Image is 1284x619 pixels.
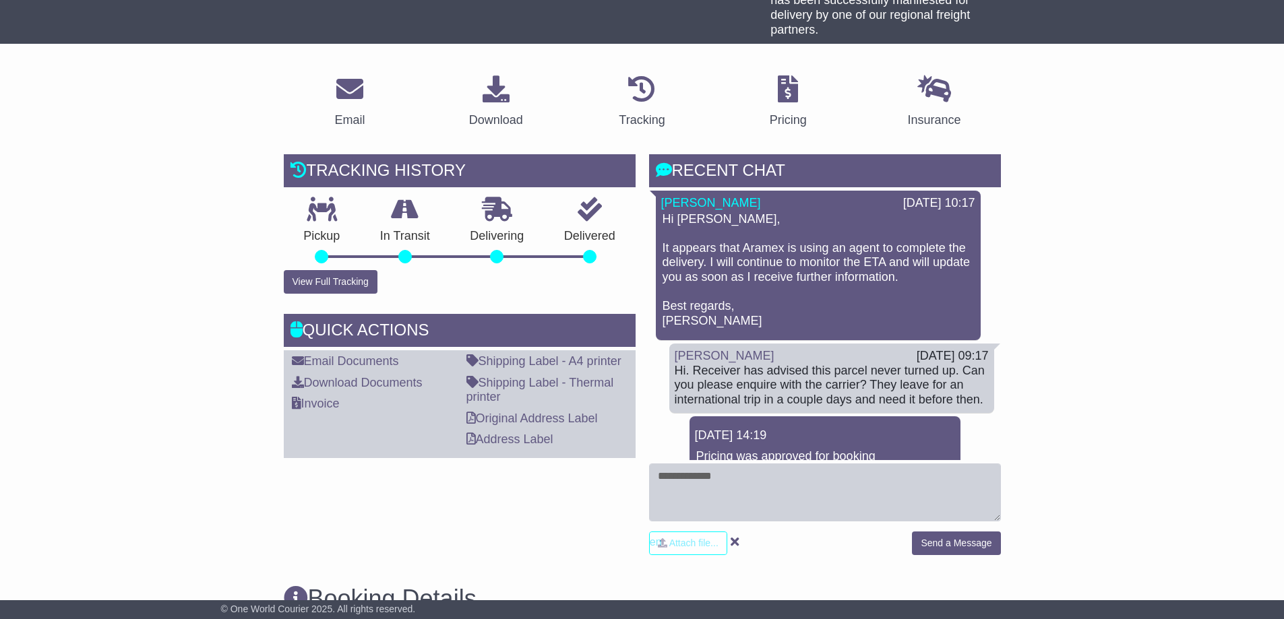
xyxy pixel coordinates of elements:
[695,428,955,443] div: [DATE] 14:19
[912,531,1000,555] button: Send a Message
[466,376,614,404] a: Shipping Label - Thermal printer
[360,229,450,244] p: In Transit
[761,71,816,134] a: Pricing
[675,364,989,408] div: Hi. Receiver has advised this parcel never turned up. Can you please enquire with the carrier? Th...
[663,212,974,329] p: Hi [PERSON_NAME], It appears that Aramex is using an agent to complete the delivery. I will conti...
[334,111,365,129] div: Email
[466,432,553,446] a: Address Label
[326,71,373,134] a: Email
[450,229,545,244] p: Delivering
[908,111,961,129] div: Insurance
[619,111,665,129] div: Tracking
[661,196,761,209] a: [PERSON_NAME]
[649,154,1001,191] div: RECENT CHAT
[544,229,636,244] p: Delivered
[284,585,1001,612] h3: Booking Details
[899,71,970,134] a: Insurance
[469,111,523,129] div: Download
[292,397,340,410] a: Invoice
[610,71,673,134] a: Tracking
[696,449,954,478] p: Pricing was approved for booking OWCAU634632AU.
[284,154,636,191] div: Tracking history
[221,604,416,614] span: © One World Courier 2025. All rights reserved.
[466,354,621,368] a: Shipping Label - A4 printer
[284,314,636,350] div: Quick Actions
[292,354,399,368] a: Email Documents
[917,349,989,364] div: [DATE] 09:17
[675,349,774,362] a: [PERSON_NAME]
[770,111,807,129] div: Pricing
[292,376,423,389] a: Download Documents
[284,270,377,294] button: View Full Tracking
[903,196,975,211] div: [DATE] 10:17
[460,71,532,134] a: Download
[466,412,598,425] a: Original Address Label
[284,229,361,244] p: Pickup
